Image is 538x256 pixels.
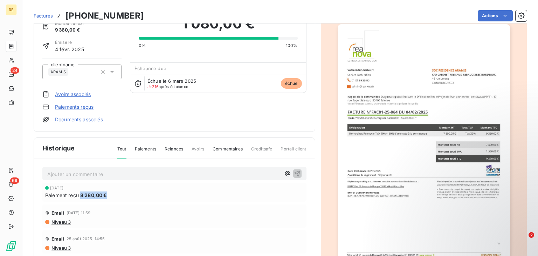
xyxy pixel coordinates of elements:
[55,91,91,98] a: Avoirs associés
[10,177,19,184] span: 69
[147,84,159,89] span: J+216
[478,10,513,21] button: Actions
[134,66,166,71] span: Échéance due
[50,186,63,190] span: [DATE]
[281,146,306,158] span: Portail client
[51,245,71,251] span: Niveau 3
[67,237,105,241] span: 25 août 2025, 14:55
[65,9,144,22] h3: [PHONE_NUMBER]
[529,232,534,238] span: 2
[147,78,196,84] span: Échue le 6 mars 2025
[11,67,19,74] span: 24
[281,78,302,89] span: échue
[135,146,156,158] span: Paiements
[50,70,66,74] span: ARAMIS
[192,146,204,158] span: Avoirs
[117,146,126,159] span: Tout
[55,27,84,34] span: 9 360,00 €
[42,143,75,153] span: Historique
[213,146,243,158] span: Commentaires
[182,13,255,34] span: 1 080,00 €
[55,46,84,53] span: 4 févr. 2025
[139,42,146,49] span: 0%
[286,42,298,49] span: 100%
[55,116,103,123] a: Documents associés
[55,39,84,46] span: Émise le
[514,232,531,249] iframe: Intercom live chat
[51,210,64,216] span: Email
[165,146,183,158] span: Relances
[6,241,17,252] img: Logo LeanPay
[6,4,17,15] div: RE
[34,12,53,19] a: Factures
[45,191,79,199] span: Paiement reçu
[55,103,94,110] a: Paiements reçus
[398,188,538,237] iframe: Intercom notifications message
[67,211,91,215] span: [DATE] 11:59
[251,146,273,158] span: Creditsafe
[147,85,188,89] span: après échéance
[51,219,71,225] span: Niveau 3
[80,191,107,199] span: 8 280,00 €
[55,20,84,27] span: Montant initial
[34,13,53,19] span: Factures
[51,236,64,242] span: Email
